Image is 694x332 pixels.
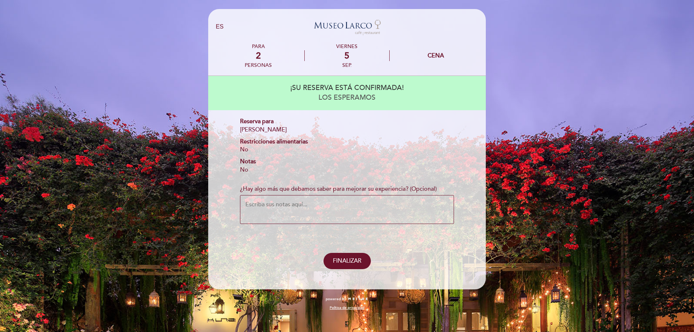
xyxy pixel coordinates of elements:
[330,305,364,310] a: Política de privacidad
[305,43,389,49] div: viernes
[245,51,272,61] div: 2
[333,257,361,264] span: FINALIZAR
[240,185,437,193] label: ¿Hay algo más que debamos saber para mejorar su experiencia? (Opcional)
[245,62,272,68] div: personas
[240,146,454,154] div: No
[240,117,454,126] div: Reserva para
[324,253,371,269] button: FINALIZAR
[215,93,479,103] div: LOS ESPERAMOS
[215,83,479,93] div: ¡SU RESERVA ESTÁ CONFIRMADA!
[326,297,368,302] a: powered by
[305,51,389,61] div: 5
[240,138,454,146] div: Restricciones alimentarias
[240,166,454,174] div: No
[240,158,454,166] div: Notas
[305,62,389,68] div: sep.
[240,126,454,134] div: [PERSON_NAME]
[326,297,346,302] span: powered by
[428,52,444,59] div: Cena
[348,297,368,301] img: MEITRE
[245,43,272,49] div: PARA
